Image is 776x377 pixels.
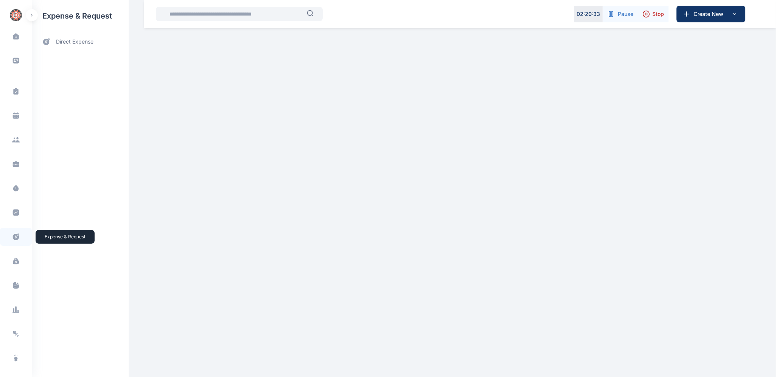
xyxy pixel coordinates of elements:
[690,10,730,18] span: Create New
[676,6,745,22] button: Create New
[603,6,638,22] button: Pause
[638,6,669,22] button: Stop
[618,10,633,18] span: Pause
[577,10,600,18] p: 02 : 20 : 33
[32,32,129,52] a: direct expense
[652,10,664,18] span: Stop
[56,38,93,46] span: direct expense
